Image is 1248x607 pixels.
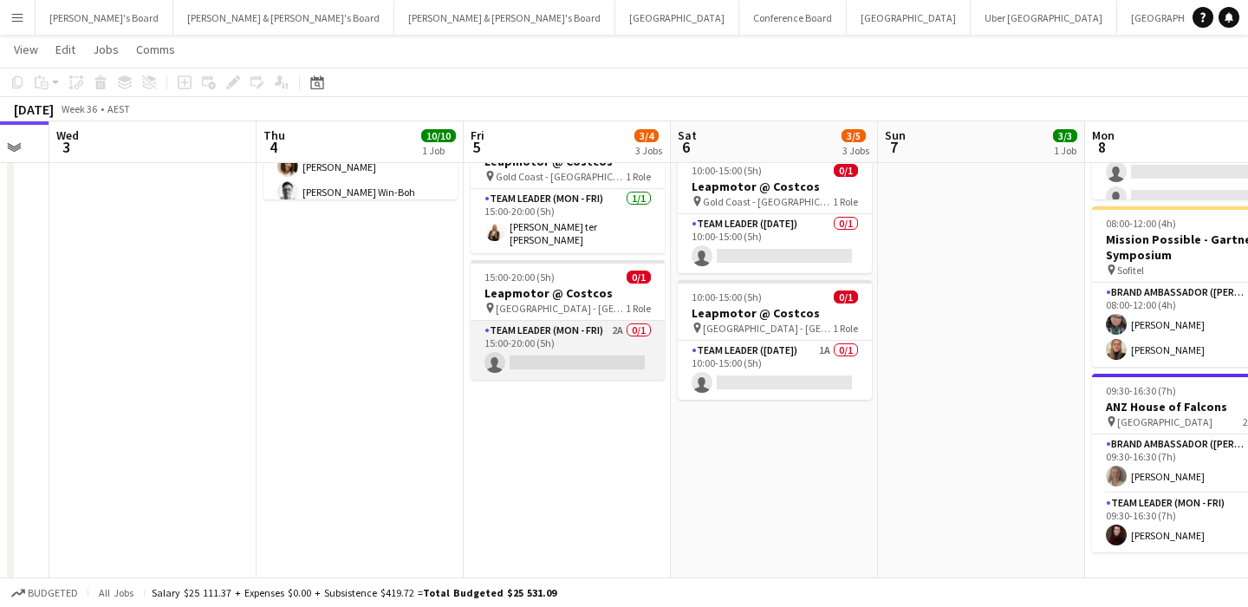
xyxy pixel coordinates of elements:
[842,144,869,157] div: 3 Jobs
[423,586,556,599] span: Total Budgeted $25 531.09
[1053,129,1077,142] span: 3/3
[678,127,697,143] span: Sat
[9,584,81,603] button: Budgeted
[882,137,906,157] span: 7
[627,271,651,284] span: 0/1
[678,214,872,273] app-card-role: Team Leader ([DATE])0/110:00-15:00 (5h)
[55,42,75,57] span: Edit
[14,101,54,118] div: [DATE]
[422,144,455,157] div: 1 Job
[1089,137,1115,157] span: 8
[692,290,762,303] span: 10:00-15:00 (5h)
[471,189,665,253] app-card-role: Team Leader (Mon - Fri)1/115:00-20:00 (5h)[PERSON_NAME] ter [PERSON_NAME]
[678,280,872,400] app-job-card: 10:00-15:00 (5h)0/1Leapmotor @ Costcos [GEOGRAPHIC_DATA] - [GEOGRAPHIC_DATA]1 RoleTeam Leader ([D...
[833,195,858,208] span: 1 Role
[261,137,285,157] span: 4
[703,195,833,208] span: Gold Coast - [GEOGRAPHIC_DATA]
[615,1,739,35] button: [GEOGRAPHIC_DATA]
[173,1,394,35] button: [PERSON_NAME] & [PERSON_NAME]'s Board
[152,586,556,599] div: Salary $25 111.37 + Expenses $0.00 + Subsistence $419.72 =
[95,586,137,599] span: All jobs
[107,102,130,115] div: AEST
[634,129,659,142] span: 3/4
[834,164,858,177] span: 0/1
[56,127,79,143] span: Wed
[14,42,38,57] span: View
[1092,127,1115,143] span: Mon
[1117,264,1144,277] span: Sofitel
[678,153,872,273] app-job-card: 10:00-15:00 (5h)0/1Leapmotor @ Costcos Gold Coast - [GEOGRAPHIC_DATA]1 RoleTeam Leader ([DATE])0/...
[1117,415,1212,428] span: [GEOGRAPHIC_DATA]
[136,42,175,57] span: Comms
[471,128,665,253] app-job-card: 15:00-20:00 (5h)1/1Leapmotor @ Costcos Gold Coast - [GEOGRAPHIC_DATA]1 RoleTeam Leader (Mon - Fri...
[678,305,872,321] h3: Leapmotor @ Costcos
[834,290,858,303] span: 0/1
[626,170,651,183] span: 1 Role
[678,341,872,400] app-card-role: Team Leader ([DATE])1A0/110:00-15:00 (5h)
[394,1,615,35] button: [PERSON_NAME] & [PERSON_NAME]'s Board
[36,1,173,35] button: [PERSON_NAME]'s Board
[971,1,1117,35] button: Uber [GEOGRAPHIC_DATA]
[471,285,665,301] h3: Leapmotor @ Costcos
[885,127,906,143] span: Sun
[49,38,82,61] a: Edit
[1106,384,1176,397] span: 09:30-16:30 (7h)
[93,42,119,57] span: Jobs
[28,587,78,599] span: Budgeted
[54,137,79,157] span: 3
[833,322,858,335] span: 1 Role
[129,38,182,61] a: Comms
[635,144,662,157] div: 3 Jobs
[1106,217,1176,230] span: 08:00-12:00 (4h)
[468,137,484,157] span: 5
[626,302,651,315] span: 1 Role
[471,321,665,380] app-card-role: Team Leader (Mon - Fri)2A0/115:00-20:00 (5h)
[703,322,833,335] span: [GEOGRAPHIC_DATA] - [GEOGRAPHIC_DATA]
[496,170,626,183] span: Gold Coast - [GEOGRAPHIC_DATA]
[1117,1,1241,35] button: [GEOGRAPHIC_DATA]
[678,179,872,194] h3: Leapmotor @ Costcos
[421,129,456,142] span: 10/10
[7,38,45,61] a: View
[692,164,762,177] span: 10:00-15:00 (5h)
[263,127,285,143] span: Thu
[842,129,866,142] span: 3/5
[496,302,626,315] span: [GEOGRAPHIC_DATA] - [GEOGRAPHIC_DATA]
[471,260,665,380] app-job-card: 15:00-20:00 (5h)0/1Leapmotor @ Costcos [GEOGRAPHIC_DATA] - [GEOGRAPHIC_DATA]1 RoleTeam Leader (Mo...
[86,38,126,61] a: Jobs
[57,102,101,115] span: Week 36
[484,271,555,284] span: 15:00-20:00 (5h)
[471,127,484,143] span: Fri
[675,137,697,157] span: 6
[739,1,847,35] button: Conference Board
[1054,144,1076,157] div: 1 Job
[847,1,971,35] button: [GEOGRAPHIC_DATA]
